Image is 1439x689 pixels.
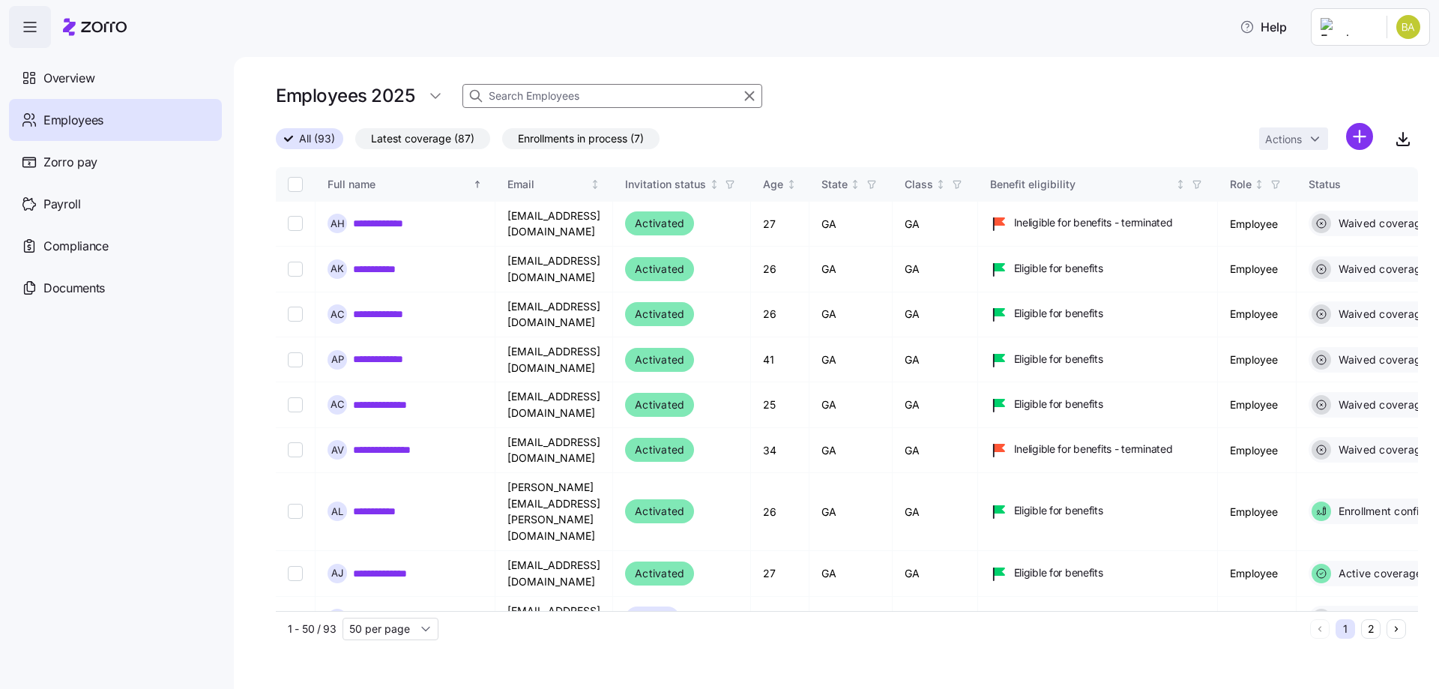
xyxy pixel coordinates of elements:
td: GA [893,428,978,473]
td: GA [893,382,978,427]
td: GA [809,337,893,382]
span: Eligible for benefits [1014,503,1103,518]
input: Select record 1 [288,216,303,231]
span: Overview [43,69,94,88]
div: Not sorted [935,179,946,190]
td: Employee [1218,597,1297,642]
td: 27 [751,202,809,247]
svg: add icon [1346,123,1373,150]
th: StateNot sorted [809,167,893,202]
input: Select record 5 [288,397,303,412]
span: Activated [635,441,684,459]
input: Select record 3 [288,307,303,322]
img: 6f46b9ca218b826edd2847f3ac42d6a8 [1396,15,1420,39]
th: RoleNot sorted [1218,167,1297,202]
span: A C [331,400,345,409]
th: AgeNot sorted [751,167,809,202]
td: 35 [751,597,809,642]
div: Not sorted [590,179,600,190]
span: Employees [43,111,103,130]
div: Age [763,176,783,193]
input: Select record 4 [288,352,303,367]
th: ClassNot sorted [893,167,978,202]
td: Employee [1218,473,1297,551]
span: Activated [635,396,684,414]
span: Eligible for benefits [1014,397,1103,412]
td: [EMAIL_ADDRESS][DOMAIN_NAME] [495,428,613,473]
div: Role [1230,176,1252,193]
td: 25 [751,382,809,427]
td: GA [809,473,893,551]
a: Documents [9,267,222,309]
h1: Employees 2025 [276,84,414,107]
td: Employee [1218,292,1297,337]
td: [PERSON_NAME][EMAIL_ADDRESS][PERSON_NAME][DOMAIN_NAME] [495,473,613,551]
span: Invited [635,610,670,628]
span: Waived coverage [1334,397,1428,412]
td: GA [809,551,893,597]
input: Select record 2 [288,262,303,277]
span: Documents [43,279,105,298]
td: Employee [1218,337,1297,382]
img: Employer logo [1321,18,1375,36]
div: Email [507,176,588,193]
span: Waived coverage [1334,307,1428,322]
span: Active coverage [1334,566,1423,581]
div: Not sorted [1175,179,1186,190]
span: A P [331,355,344,364]
td: GA [893,597,978,642]
td: GA [809,382,893,427]
button: 2 [1361,619,1381,639]
td: 27 [751,551,809,597]
td: [EMAIL_ADDRESS][DOMAIN_NAME] [495,202,613,247]
span: Activated [635,260,684,278]
td: 41 [751,337,809,382]
span: Ineligible for benefits - terminated [1014,442,1173,457]
span: A C [331,310,345,319]
td: [EMAIL_ADDRESS][DOMAIN_NAME] [495,597,613,642]
input: Select record 7 [288,504,303,519]
td: GA [809,247,893,292]
span: Compliance [43,237,109,256]
td: GA [809,202,893,247]
span: Waived coverage [1334,352,1428,367]
td: [EMAIL_ADDRESS][DOMAIN_NAME] [495,337,613,382]
td: GA [809,428,893,473]
td: Employee [1218,247,1297,292]
span: Eligible for benefits [1014,261,1103,276]
span: Eligible for benefits [1014,306,1103,321]
span: 1 - 50 / 93 [288,622,337,637]
span: Eligible for benefits [1014,352,1103,367]
button: Actions [1259,127,1328,150]
td: [EMAIL_ADDRESS][DOMAIN_NAME] [495,382,613,427]
th: Benefit eligibilityNot sorted [978,167,1218,202]
a: Payroll [9,183,222,225]
span: Payroll [43,195,81,214]
span: Ineligible for benefits - terminated [1014,215,1173,230]
span: Activated [635,502,684,520]
input: Search Employees [462,84,762,108]
span: Eligible for benefits [1014,565,1103,580]
td: GA [809,292,893,337]
span: All (93) [299,129,335,148]
td: Employee [1218,382,1297,427]
span: Waived coverage [1334,262,1428,277]
div: Full name [328,176,470,193]
span: Waived coverage [1334,442,1428,457]
button: Previous page [1310,619,1330,639]
div: Not sorted [850,179,860,190]
th: Invitation statusNot sorted [613,167,751,202]
span: A V [331,445,344,455]
div: State [821,176,848,193]
td: [EMAIL_ADDRESS][DOMAIN_NAME] [495,247,613,292]
td: GA [893,337,978,382]
td: GA [893,473,978,551]
td: GA [893,247,978,292]
a: Compliance [9,225,222,267]
div: Not sorted [1254,179,1264,190]
span: Activated [635,565,684,583]
td: GA [893,202,978,247]
td: 26 [751,247,809,292]
span: Eligible for benefits [1014,610,1103,625]
button: 1 [1336,619,1355,639]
